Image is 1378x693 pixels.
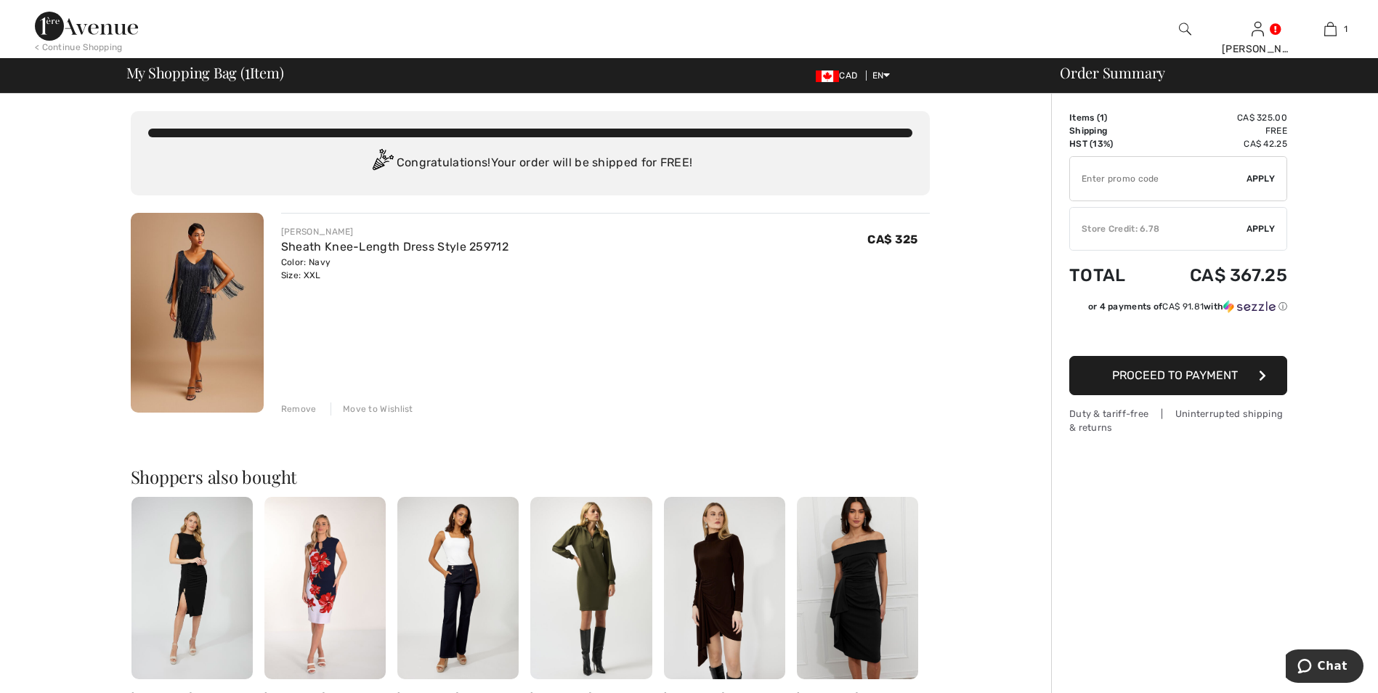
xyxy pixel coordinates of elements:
div: Remove [281,402,317,416]
div: Color: Navy Size: XXL [281,256,508,282]
iframe: PayPal-paypal [1069,318,1287,351]
span: CA$ 91.81 [1162,301,1204,312]
iframe: Opens a widget where you can chat to one of our agents [1286,649,1363,686]
img: Knee-Length Floral Bodycon Dress Style 266322 [264,497,386,679]
a: Sheath Knee-Length Dress Style 259712 [281,240,508,254]
img: Sezzle [1223,300,1276,313]
img: Sheath Knee-Length Dress Style 259712 [131,213,264,413]
span: Apply [1247,222,1276,235]
img: 1ère Avenue [35,12,138,41]
h2: Shoppers also bought [131,468,930,485]
div: Order Summary [1042,65,1369,80]
img: My Info [1252,20,1264,38]
span: 1 [1100,113,1104,123]
span: EN [872,70,891,81]
div: < Continue Shopping [35,41,123,54]
td: Total [1069,251,1149,300]
div: [PERSON_NAME] [1222,41,1293,57]
div: Store Credit: 6.78 [1070,222,1247,235]
a: Sign In [1252,22,1264,36]
img: Formal Ruched Bodycon Dress Style 251022 [131,497,253,679]
button: Proceed to Payment [1069,356,1287,395]
span: Proceed to Payment [1112,368,1238,382]
td: CA$ 367.25 [1149,251,1287,300]
span: 1 [1344,23,1347,36]
td: Free [1149,124,1287,137]
span: 1 [245,62,250,81]
div: Congratulations! Your order will be shipped for FREE! [148,149,912,178]
td: CA$ 325.00 [1149,111,1287,124]
img: High-neck Bodycon Dress Style 253245 [530,497,652,679]
div: Move to Wishlist [331,402,413,416]
input: Promo code [1070,157,1247,200]
div: Duty & tariff-free | Uninterrupted shipping & returns [1069,407,1287,434]
td: HST (13%) [1069,137,1149,150]
img: search the website [1179,20,1191,38]
span: My Shopping Bag ( Item) [126,65,284,80]
img: My Bag [1324,20,1337,38]
td: Shipping [1069,124,1149,137]
img: Knee-Length Bodycon Dress Style 259101 [797,497,918,679]
img: Canadian Dollar [816,70,839,82]
span: CAD [816,70,863,81]
img: Congratulation2.svg [368,149,397,178]
td: Items ( ) [1069,111,1149,124]
span: CA$ 325 [867,232,917,246]
div: [PERSON_NAME] [281,225,508,238]
a: 1 [1294,20,1366,38]
div: or 4 payments of with [1088,300,1287,313]
div: or 4 payments ofCA$ 91.81withSezzle Click to learn more about Sezzle [1069,300,1287,318]
img: Mid-Rise Flare Jeans Style 256759U [397,497,519,679]
span: Apply [1247,172,1276,185]
td: CA$ 42.25 [1149,137,1287,150]
img: Formal High-Neck Mini Dress Style 253025 [664,497,785,679]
